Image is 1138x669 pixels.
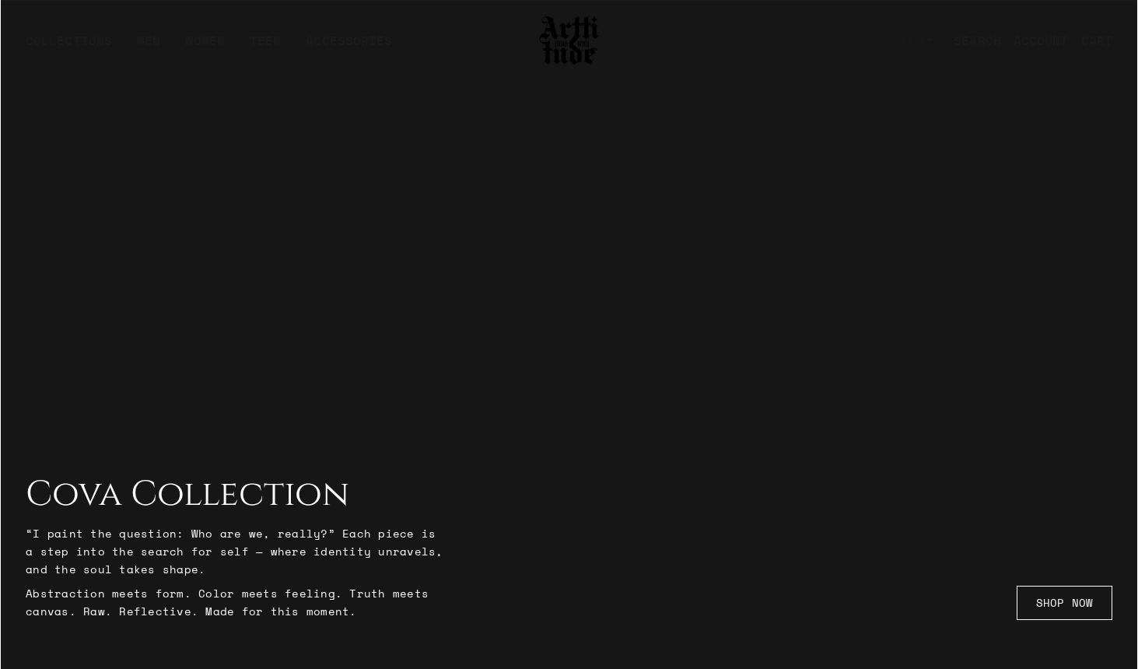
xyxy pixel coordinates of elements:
[538,14,601,67] img: Arttitude
[887,23,942,58] button: USD $
[896,34,926,47] span: USD $
[306,31,392,62] div: ACCESSORIES
[1081,31,1112,50] div: CART
[941,25,1001,56] a: SEARCH
[250,31,281,62] a: TEEN
[185,31,225,62] a: WOMEN
[1001,25,1069,56] a: ACCOUNT
[26,31,112,62] div: COLLECTIONS
[13,31,404,62] ul: Main navigation
[26,584,446,620] p: Abstraction meets form. Color meets feeling. Truth meets canvas. Raw. Reflective. Made for this m...
[137,31,160,62] a: MEN
[1017,586,1112,620] a: SHOP NOW
[26,524,446,578] p: “I paint the question: Who are we, really?” Each piece is a step into the search for self — where...
[26,475,446,515] h2: Cova Collection
[1069,25,1112,56] a: Open cart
